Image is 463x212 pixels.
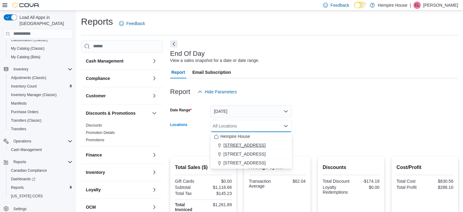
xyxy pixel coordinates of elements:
h2: Discounts [323,164,380,171]
span: My Catalog (Beta) [9,53,72,61]
input: Dark Mode [354,2,367,8]
div: Transaction Average [249,179,276,189]
span: Dashboards [11,177,35,181]
span: Inventory [11,66,72,73]
span: Feedback [126,20,145,27]
a: Transfers [9,125,29,133]
span: [STREET_ADDRESS] [223,160,265,166]
button: Adjustments (Classic) [6,74,75,82]
span: My Catalog (Beta) [11,55,40,59]
button: Inventory [1,65,75,74]
button: Operations [11,138,34,145]
span: Adjustments (Classic) [9,74,72,81]
a: Dashboards [9,175,38,183]
div: Total Profit [396,185,423,190]
strong: Total Invoiced [175,202,192,212]
button: Cash Management [151,57,158,65]
button: Discounts & Promotions [151,110,158,117]
span: Inventory Count [9,83,72,90]
div: Discounts & Promotions [81,122,163,146]
button: Next [170,40,177,48]
span: Purchase Orders [9,108,72,116]
span: Adjustments (Classic) [11,75,46,80]
button: Inventory Manager (Classic) [6,91,75,99]
span: Purchase Orders [11,110,39,114]
span: [STREET_ADDRESS] [223,142,265,148]
button: Cash Management [86,58,149,64]
span: CL [415,2,419,9]
a: Discounts [86,123,102,128]
a: Inventory Count [9,83,39,90]
span: My Catalog (Classic) [11,46,45,51]
span: Promotions [86,138,104,142]
div: $286.10 [426,185,453,190]
h2: Total Sales ($) [175,164,232,171]
h1: Reports [81,16,113,28]
span: Inventory Count [11,84,37,89]
span: Report [171,66,185,78]
button: Inventory [86,169,149,175]
span: Manifests [9,100,72,107]
button: [US_STATE] CCRS [6,192,75,200]
span: Inventory Manager (Classic) [9,91,72,99]
button: Loyalty [86,187,149,193]
button: My Catalog (Classic) [6,44,75,53]
button: OCM [151,203,158,211]
span: Operations [11,138,72,145]
span: Reports [13,160,26,164]
span: Email Subscription [192,66,231,78]
button: Purchase Orders [6,108,75,116]
span: [STREET_ADDRESS] [223,151,265,157]
span: Canadian Compliance [11,168,47,173]
div: Loyalty Redemptions [323,185,350,195]
span: Manifests [11,101,26,106]
button: Discounts & Promotions [86,110,149,116]
div: View a sales snapshot for a date or date range. [170,57,259,64]
span: Transfers [11,127,26,131]
a: [US_STATE] CCRS [9,192,45,200]
span: Reports [9,184,72,191]
span: Inventory Manager (Classic) [11,92,57,97]
div: Total Discount [323,179,350,184]
span: My Catalog (Classic) [9,45,72,52]
div: Gift Cards [175,179,202,184]
h3: Compliance [86,75,110,81]
span: Cash Management [11,147,42,152]
button: Manifests [6,99,75,108]
button: Reports [6,183,75,192]
button: [STREET_ADDRESS] [210,141,292,150]
a: Transfers (Classic) [9,117,44,124]
a: Dashboards [6,175,75,183]
button: Customer [86,93,149,99]
span: Hempire House [220,133,250,139]
span: Operations [13,139,31,144]
a: Purchase Orders [9,108,41,116]
span: Discounts [86,123,102,128]
span: [US_STATE] CCRS [11,194,43,199]
span: Transfers (Classic) [11,118,41,123]
button: [STREET_ADDRESS] [210,159,292,167]
span: Inventory [13,67,28,72]
h3: Inventory [86,169,105,175]
h3: End Of Day [170,50,205,57]
button: Reports [1,158,75,166]
a: My Catalog (Classic) [9,45,47,52]
div: $0.00 [205,179,232,184]
a: Promotion Details [86,131,115,135]
p: | [410,2,411,9]
a: Canadian Compliance [9,167,49,174]
button: OCM [86,204,149,210]
button: Close list of options [283,124,288,128]
span: Reports [11,185,24,190]
span: Transfers (Classic) [9,117,72,124]
button: Compliance [86,75,149,81]
div: Subtotal [175,185,202,190]
h3: Discounts & Promotions [86,110,135,116]
span: Feedback [330,2,349,8]
button: Reports [11,158,29,166]
a: Adjustments (Classic) [9,74,49,81]
div: Choose from the following options [210,132,292,167]
span: Canadian Compliance [9,167,72,174]
span: Reports [11,158,72,166]
button: [STREET_ADDRESS] [210,150,292,159]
